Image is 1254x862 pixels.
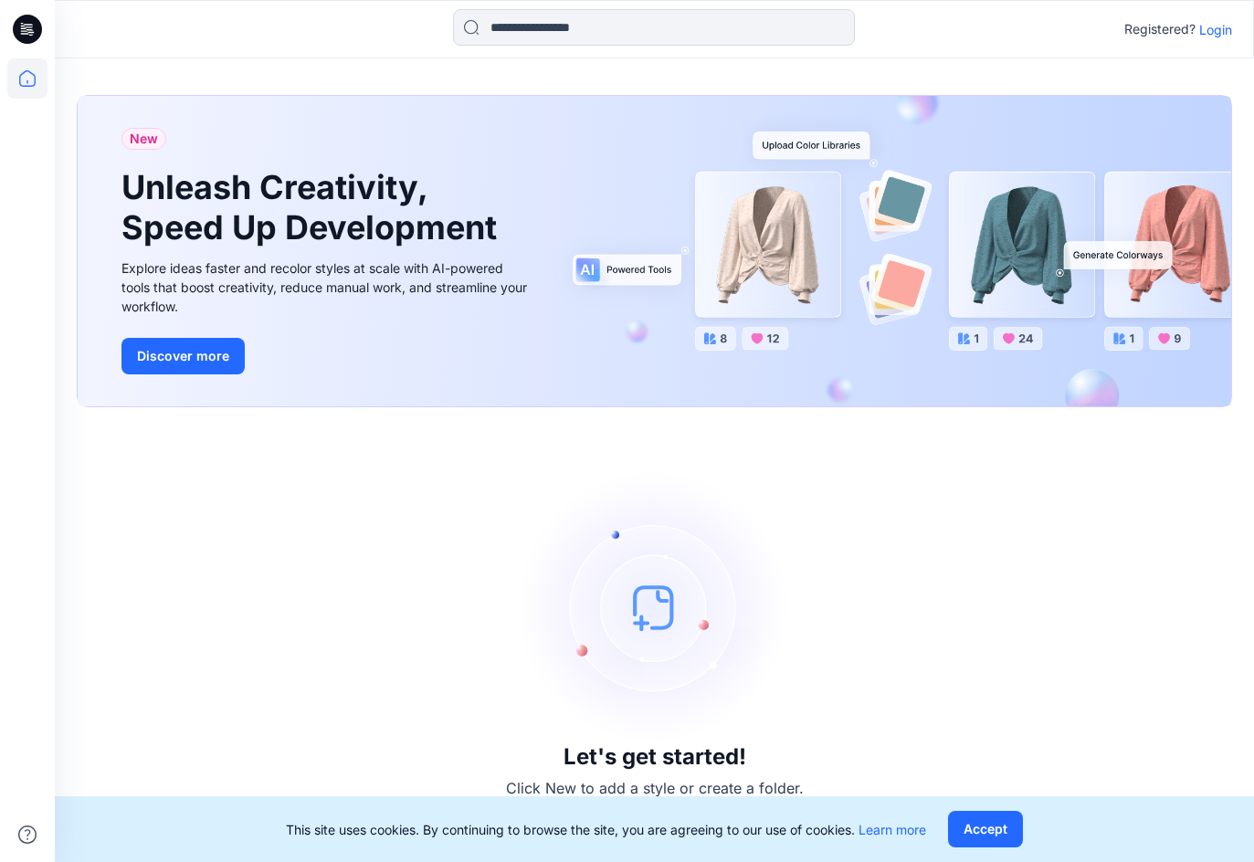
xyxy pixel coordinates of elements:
[948,811,1023,847] button: Accept
[1199,20,1232,39] p: Login
[121,258,532,316] div: Explore ideas faster and recolor styles at scale with AI-powered tools that boost creativity, red...
[506,777,804,799] p: Click New to add a style or create a folder.
[286,820,926,839] p: This site uses cookies. By continuing to browse the site, you are agreeing to our use of cookies.
[130,128,158,150] span: New
[121,168,505,247] h1: Unleash Creativity, Speed Up Development
[121,338,245,374] button: Discover more
[518,470,792,744] img: empty-state-image.svg
[859,822,926,837] a: Learn more
[121,338,532,374] a: Discover more
[564,744,746,770] h3: Let's get started!
[1124,18,1196,40] p: Registered?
